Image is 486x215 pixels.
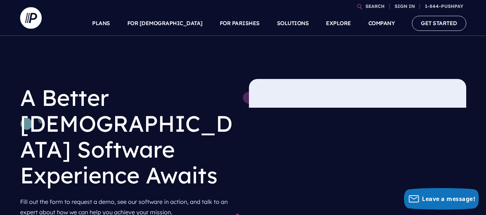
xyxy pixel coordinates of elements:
a: SOLUTIONS [277,11,309,36]
button: Leave a message! [404,188,479,210]
a: EXPLORE [326,11,351,36]
h1: A Better [DEMOGRAPHIC_DATA] Software Experience Awaits [20,79,237,194]
a: FOR PARISHES [220,11,260,36]
a: COMPANY [368,11,395,36]
a: PLANS [92,11,110,36]
a: FOR [DEMOGRAPHIC_DATA] [127,11,203,36]
a: GET STARTED [412,16,466,31]
span: Leave a message! [422,195,475,203]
